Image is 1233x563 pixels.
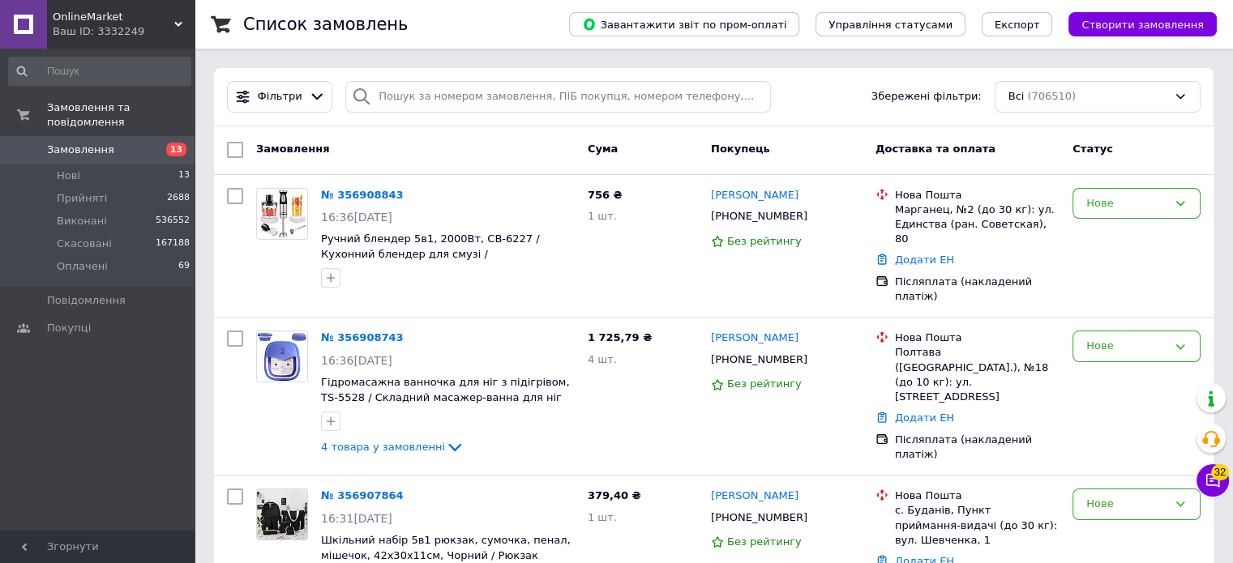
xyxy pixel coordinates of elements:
[1072,143,1113,155] span: Статус
[588,511,617,523] span: 1 шт.
[727,535,802,548] span: Без рейтингу
[708,507,811,528] div: [PHONE_NUMBER]
[57,191,107,206] span: Прийняті
[321,441,465,453] a: 4 товара у замовленні
[895,188,1060,203] div: Нова Пошта
[178,168,190,183] span: 13
[47,143,114,157] span: Замовлення
[156,237,190,251] span: 167188
[256,143,329,155] span: Замовлення
[871,89,982,104] span: Збережені фільтри:
[256,188,308,240] a: Фото товару
[257,189,307,239] img: Фото товару
[243,15,408,34] h1: Список замовлень
[178,259,190,274] span: 69
[1086,195,1167,212] div: Нове
[321,189,404,201] a: № 356908843
[816,12,965,36] button: Управління статусами
[53,24,195,39] div: Ваш ID: 3332249
[321,211,392,224] span: 16:36[DATE]
[156,214,190,228] span: 536552
[588,143,618,155] span: Cума
[588,210,617,222] span: 1 шт.
[708,206,811,227] div: [PHONE_NUMBER]
[321,376,569,403] a: Гідромасажна ванночка для ніг з підігрівом, TS-5528 / Складний масажер-ванна для ніг
[53,10,174,24] span: OnlineMarket
[321,512,392,525] span: 16:31[DATE]
[895,503,1060,548] div: с. Буданів, Пункт приймання-видачі (до 30 кг): вул. Шевченка, 1
[321,489,404,501] a: № 356907864
[588,353,617,365] span: 4 шт.
[727,235,802,247] span: Без рейтингу
[982,12,1053,36] button: Експорт
[1008,89,1025,104] span: Всі
[582,17,786,32] span: Завантажити звіт по пром-оплаті
[345,81,771,113] input: Пошук за номером замовлення, ПІБ покупця, номером телефону, Email, номером накладної
[1068,12,1217,36] button: Створити замовлення
[47,293,126,308] span: Повідомлення
[258,89,302,104] span: Фільтри
[995,19,1040,31] span: Експорт
[8,57,191,86] input: Пошук
[167,191,190,206] span: 2688
[895,433,1060,462] div: Післяплата (накладений платіж)
[256,331,308,382] a: Фото товару
[711,143,770,155] span: Покупець
[57,214,107,228] span: Виконані
[1086,496,1167,513] div: Нове
[256,488,308,540] a: Фото товару
[708,349,811,370] div: [PHONE_NUMBER]
[57,237,112,251] span: Скасовані
[895,203,1060,247] div: Марганец, №2 (до 30 кг): ул. Единства (ран. Советская), 80
[1052,18,1217,30] a: Створити замовлення
[47,321,91,335] span: Покупці
[57,259,108,274] span: Оплачені
[895,331,1060,345] div: Нова Пошта
[1081,19,1204,31] span: Створити замовлення
[57,168,80,183] span: Нові
[588,331,652,343] span: 1 725,79 ₴
[727,377,802,390] span: Без рейтингу
[1211,464,1229,480] span: 32
[711,188,798,203] a: [PERSON_NAME]
[1086,338,1167,355] div: Нове
[569,12,799,36] button: Завантажити звіт по пром-оплаті
[711,488,798,504] a: [PERSON_NAME]
[321,441,445,453] span: 4 товара у замовленні
[1027,90,1076,102] span: (706510)
[257,489,307,540] img: Фото товару
[321,232,542,275] a: Ручний блендер 5в1, 2000Вт, СВ-6227 / Кухонний блендер для смузі / Занурювальний блендер / Подріб...
[828,19,953,31] span: Управління статусами
[895,345,1060,404] div: Полтава ([GEOGRAPHIC_DATA].), №18 (до 10 кг): ул. [STREET_ADDRESS]
[895,254,954,266] a: Додати ЕН
[47,100,195,130] span: Замовлення та повідомлення
[876,143,995,155] span: Доставка та оплата
[588,189,623,201] span: 756 ₴
[257,331,307,382] img: Фото товару
[1197,464,1229,497] button: Чат з покупцем32
[711,331,798,346] a: [PERSON_NAME]
[166,143,186,156] span: 13
[895,488,1060,503] div: Нова Пошта
[321,354,392,367] span: 16:36[DATE]
[895,412,954,424] a: Додати ЕН
[895,275,1060,304] div: Післяплата (накладений платіж)
[321,331,404,343] a: № 356908743
[588,489,641,501] span: 379,40 ₴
